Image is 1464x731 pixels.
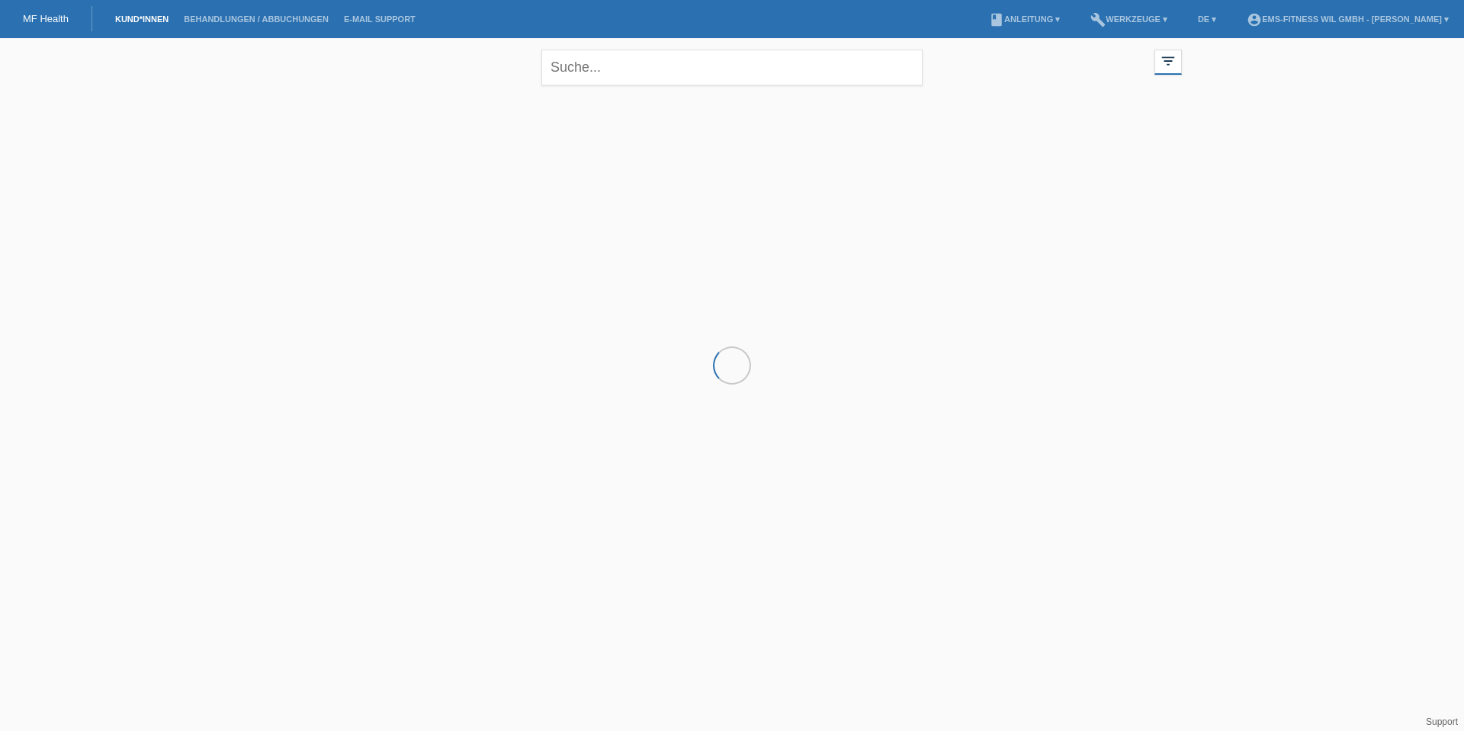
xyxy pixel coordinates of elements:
[176,14,336,24] a: Behandlungen / Abbuchungen
[989,12,1004,27] i: book
[981,14,1067,24] a: bookAnleitung ▾
[336,14,423,24] a: E-Mail Support
[23,13,69,24] a: MF Health
[1247,12,1262,27] i: account_circle
[1083,14,1175,24] a: buildWerkzeuge ▾
[1090,12,1106,27] i: build
[1160,53,1177,69] i: filter_list
[1239,14,1456,24] a: account_circleEMS-Fitness Wil GmbH - [PERSON_NAME] ▾
[1426,717,1458,727] a: Support
[1190,14,1224,24] a: DE ▾
[541,50,923,85] input: Suche...
[108,14,176,24] a: Kund*innen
